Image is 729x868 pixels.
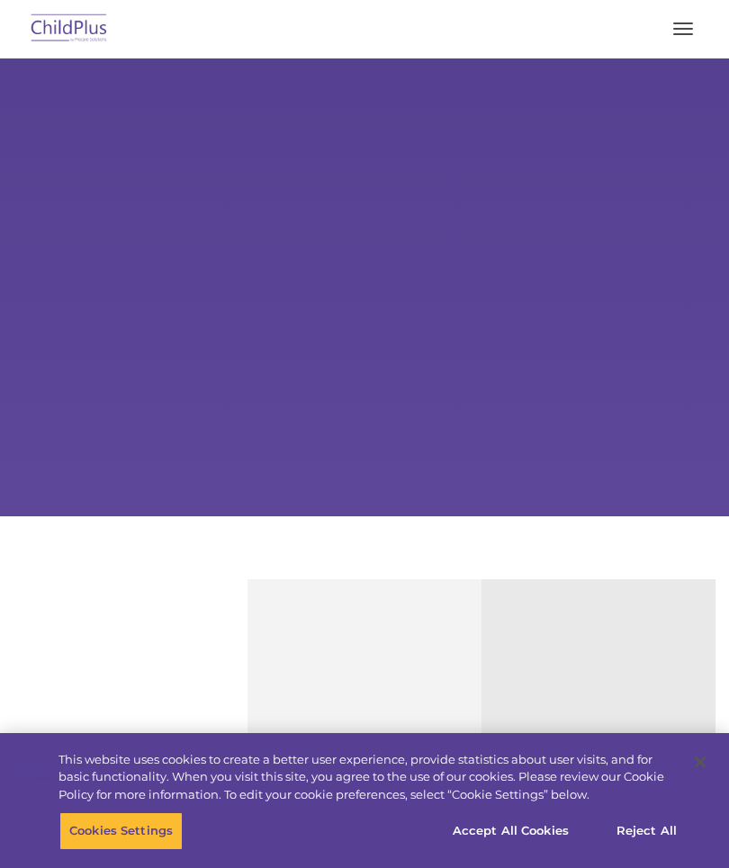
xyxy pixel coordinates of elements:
[590,812,703,850] button: Reject All
[58,751,679,804] div: This website uses cookies to create a better user experience, provide statistics about user visit...
[680,742,720,782] button: Close
[59,812,183,850] button: Cookies Settings
[27,8,112,50] img: ChildPlus by Procare Solutions
[443,812,579,850] button: Accept All Cookies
